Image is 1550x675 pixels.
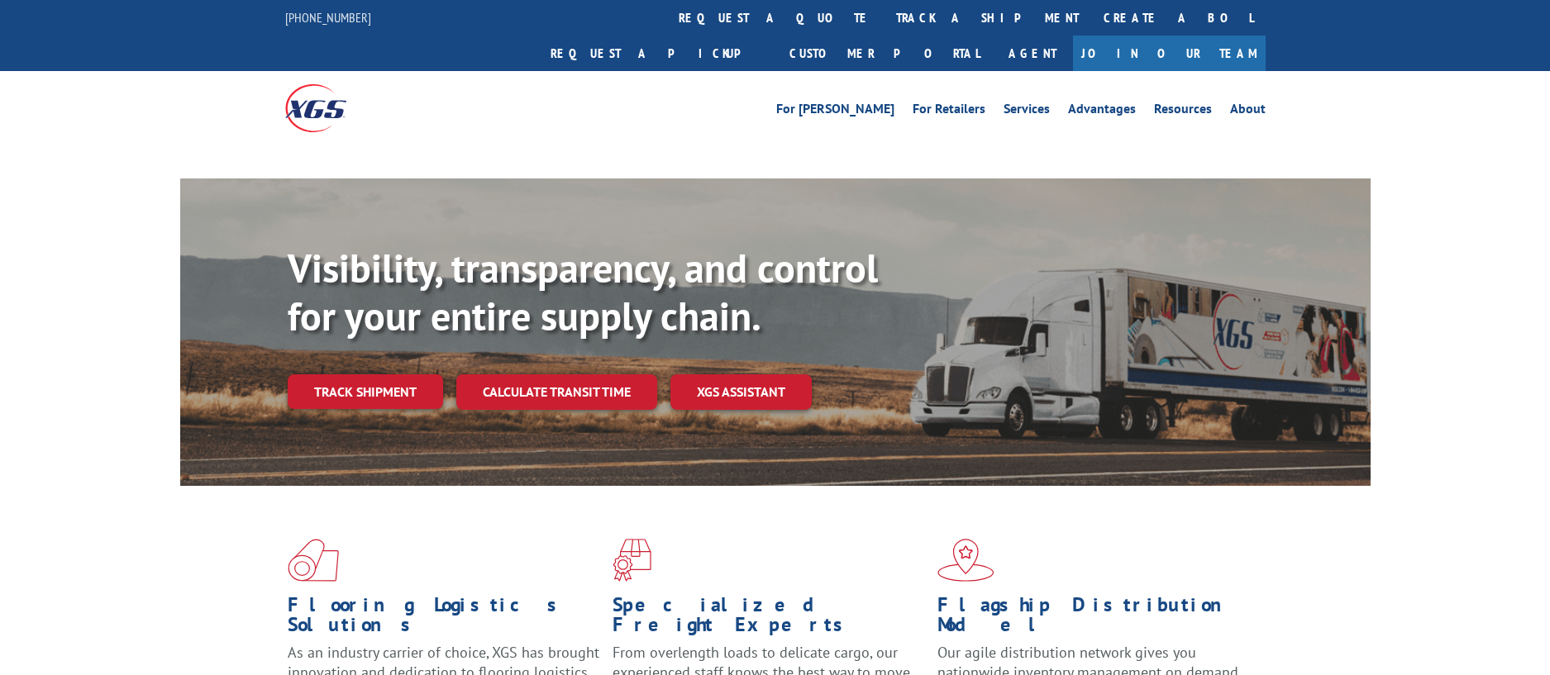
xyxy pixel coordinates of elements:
[670,374,812,410] a: XGS ASSISTANT
[288,595,600,643] h1: Flooring Logistics Solutions
[776,102,894,121] a: For [PERSON_NAME]
[1073,36,1266,71] a: Join Our Team
[613,539,651,582] img: xgs-icon-focused-on-flooring-red
[288,374,443,409] a: Track shipment
[1230,102,1266,121] a: About
[613,595,925,643] h1: Specialized Freight Experts
[538,36,777,71] a: Request a pickup
[1068,102,1136,121] a: Advantages
[937,595,1250,643] h1: Flagship Distribution Model
[777,36,992,71] a: Customer Portal
[913,102,985,121] a: For Retailers
[992,36,1073,71] a: Agent
[285,9,371,26] a: [PHONE_NUMBER]
[937,539,994,582] img: xgs-icon-flagship-distribution-model-red
[456,374,657,410] a: Calculate transit time
[288,539,339,582] img: xgs-icon-total-supply-chain-intelligence-red
[1004,102,1050,121] a: Services
[1154,102,1212,121] a: Resources
[288,242,878,341] b: Visibility, transparency, and control for your entire supply chain.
